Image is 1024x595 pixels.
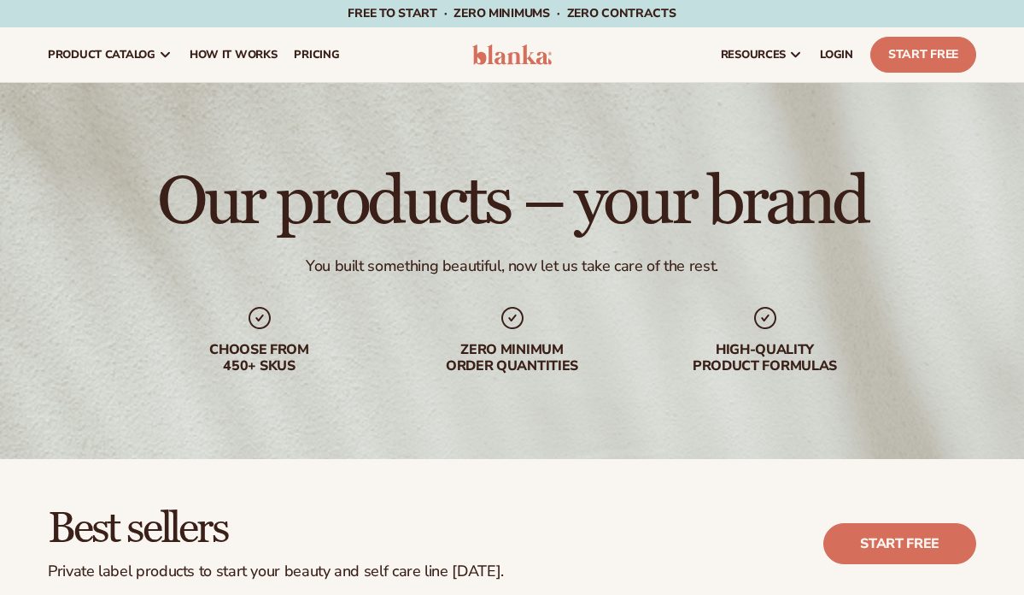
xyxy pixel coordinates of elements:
span: resources [721,48,786,62]
div: High-quality product formulas [656,342,875,374]
a: Start Free [870,37,976,73]
span: pricing [294,48,339,62]
div: Choose from 450+ Skus [150,342,369,374]
div: Zero minimum order quantities [403,342,622,374]
span: LOGIN [820,48,853,62]
a: How It Works [181,27,286,82]
a: Start free [823,523,976,564]
span: Free to start · ZERO minimums · ZERO contracts [348,5,676,21]
a: LOGIN [811,27,862,82]
a: resources [712,27,811,82]
img: logo [472,44,553,65]
div: Private label products to start your beauty and self care line [DATE]. [48,563,504,581]
span: How It Works [190,48,278,62]
h2: Best sellers [48,507,504,552]
span: product catalog [48,48,155,62]
div: You built something beautiful, now let us take care of the rest. [306,256,718,276]
a: pricing [285,27,348,82]
h1: Our products – your brand [157,168,867,236]
a: product catalog [39,27,181,82]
